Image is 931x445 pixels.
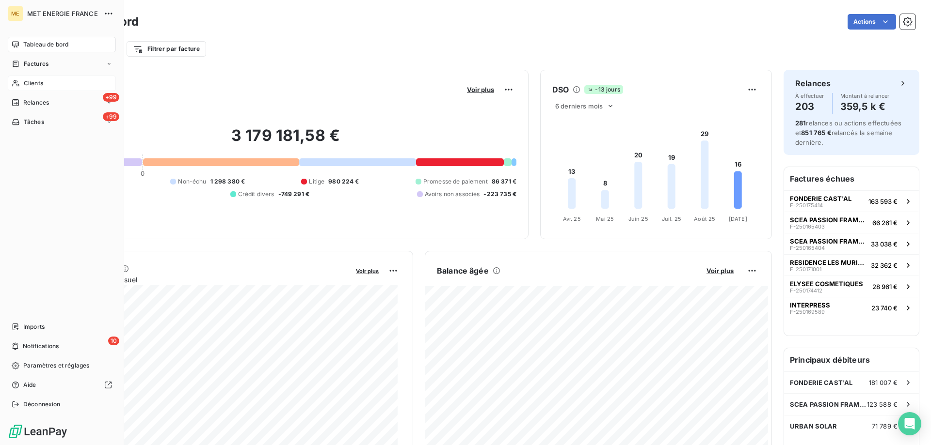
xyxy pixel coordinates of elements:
span: F-250165403 [790,224,825,230]
button: FONDERIE CAST'ALF-250175414163 593 € [784,190,919,212]
span: 23 740 € [871,304,898,312]
button: Voir plus [704,266,737,275]
span: -13 jours [584,85,623,94]
span: 281 [795,119,806,127]
span: Clients [24,79,43,88]
div: ME [8,6,23,21]
span: Voir plus [706,267,734,275]
span: F-250165404 [790,245,825,251]
span: URBAN SOLAR [790,422,837,430]
span: INTERPRESS [790,301,830,309]
span: SCEA PASSION FRAMBOISES [790,216,868,224]
img: Logo LeanPay [8,424,68,439]
span: À effectuer [795,93,824,99]
span: Avoirs non associés [425,190,480,199]
button: Voir plus [464,85,497,94]
span: 33 038 € [871,240,898,248]
span: 851 765 € [801,129,831,137]
button: Actions [848,14,896,30]
span: FONDERIE CAST'AL [790,379,852,386]
span: RESIDENCE LES MURIERS [790,259,867,266]
h6: Relances [795,77,831,89]
span: SCEA PASSION FRAMBOISES [790,400,867,408]
span: relances ou actions effectuées et relancés la semaine dernière. [795,119,901,146]
span: Factures [24,60,48,68]
button: SCEA PASSION FRAMBOISESF-25016540433 038 € [784,233,919,254]
span: Notifications [23,342,59,351]
tspan: Juin 25 [628,215,648,222]
span: SCEA PASSION FRAMBOISES [790,237,867,245]
span: F-250171001 [790,266,821,272]
span: F-250175414 [790,202,823,208]
tspan: Août 25 [694,215,715,222]
span: 123 588 € [867,400,898,408]
button: ELYSEE COSMETIQUESF-25017441228 961 € [784,276,919,297]
span: F-250174412 [790,288,822,293]
h4: 359,5 k € [840,99,890,114]
h6: DSO [552,84,569,95]
button: SCEA PASSION FRAMBOISESF-25016540366 261 € [784,212,919,233]
span: Voir plus [467,86,494,93]
span: Imports [23,322,45,331]
span: 71 789 € [872,422,898,430]
span: 32 362 € [871,261,898,269]
span: Paramètres et réglages [23,361,89,370]
span: ELYSEE COSMETIQUES [790,280,863,288]
span: Promesse de paiement [423,177,488,186]
span: Crédit divers [238,190,274,199]
button: INTERPRESSF-25016958923 740 € [784,297,919,318]
tspan: Juil. 25 [662,215,681,222]
button: Filtrer par facture [127,41,206,57]
span: Non-échu [178,177,206,186]
span: 163 593 € [868,198,898,205]
h4: 203 [795,99,824,114]
h6: Principaux débiteurs [784,348,919,371]
span: -223 735 € [483,190,516,199]
span: Aide [23,381,36,389]
span: 66 261 € [872,219,898,227]
span: 1 298 380 € [210,177,245,186]
a: Aide [8,377,116,393]
span: FONDERIE CAST'AL [790,195,851,202]
span: Relances [23,98,49,107]
span: 980 224 € [328,177,359,186]
span: 10 [108,337,119,345]
span: Tableau de bord [23,40,68,49]
span: Litige [309,177,324,186]
button: RESIDENCE LES MURIERSF-25017100132 362 € [784,254,919,276]
span: 28 961 € [872,283,898,291]
span: Déconnexion [23,400,61,409]
tspan: Mai 25 [596,215,614,222]
span: 0 [141,169,144,177]
span: +99 [103,112,119,121]
tspan: [DATE] [729,215,747,222]
span: Montant à relancer [840,93,890,99]
button: Voir plus [353,266,382,275]
h6: Balance âgée [437,265,489,276]
div: Open Intercom Messenger [898,412,921,435]
h6: Factures échues [784,167,919,190]
span: 86 371 € [492,177,516,186]
span: 6 derniers mois [555,102,603,110]
span: MET ENERGIE FRANCE [27,10,98,17]
span: F-250169589 [790,309,825,315]
span: Chiffre d'affaires mensuel [55,275,349,285]
tspan: Avr. 25 [563,215,581,222]
span: 181 007 € [869,379,898,386]
span: Tâches [24,118,44,126]
h2: 3 179 181,58 € [55,126,516,155]
span: -749 291 € [278,190,310,199]
span: Voir plus [356,268,379,275]
span: +99 [103,93,119,102]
